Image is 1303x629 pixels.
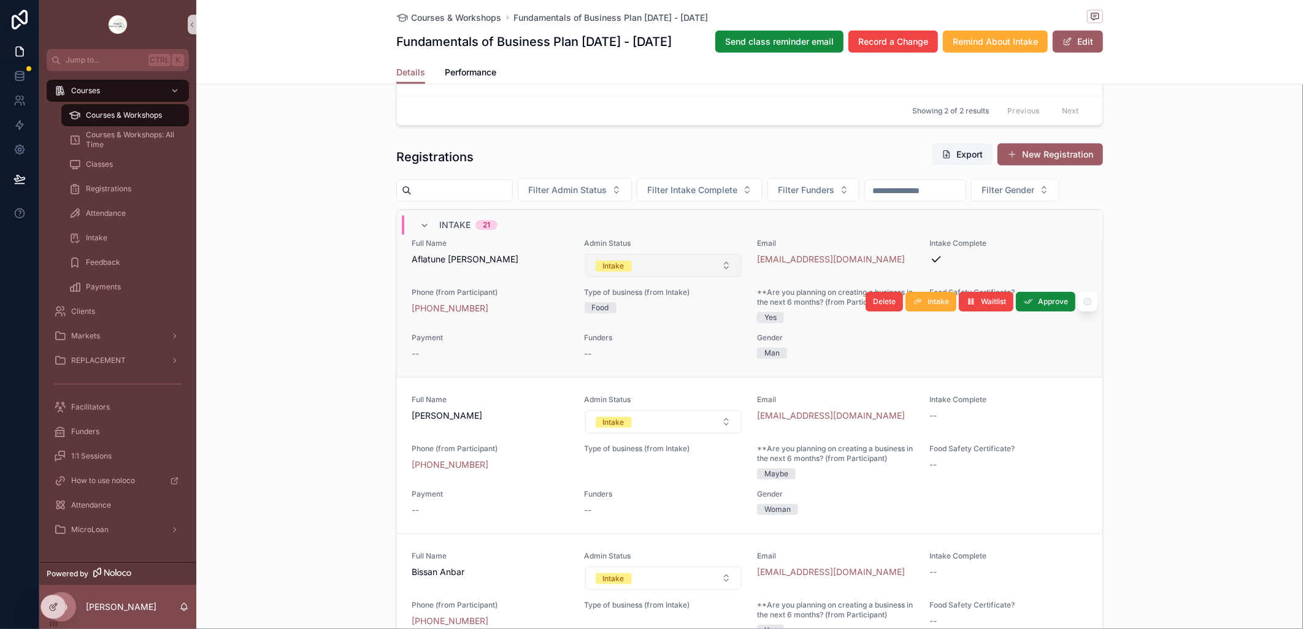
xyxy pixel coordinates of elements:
h1: Fundamentals of Business Plan [DATE] - [DATE] [396,33,672,50]
a: Courses & Workshops [396,12,501,24]
span: **Are you planning on creating a business in the next 6 months? (from Participant) [757,600,915,620]
span: Attendance [71,500,111,510]
a: Courses [47,80,189,102]
span: Waitlist [981,297,1006,307]
div: Intake [603,261,625,272]
div: Intake [603,417,625,428]
span: Showing 2 of 2 results [912,106,989,116]
span: Intake [86,233,107,243]
h1: Registrations [396,148,474,166]
span: Bissan Anbar [412,566,570,578]
span: MicroLoan [71,525,109,535]
span: -- [585,504,592,516]
span: Filter Funders [778,184,834,196]
span: Email [757,238,915,248]
a: Funders [47,421,189,443]
span: Payment [412,489,570,499]
span: -- [412,348,419,360]
button: Select Button [585,410,742,433]
button: Remind About Intake [943,31,1048,53]
span: Performance [445,66,496,78]
span: Admin Status [585,395,743,405]
a: Details [396,61,425,85]
span: Food Safety Certificate? [930,600,1088,610]
span: Filter Intake Complete [647,184,737,196]
span: Admin Status [585,238,743,248]
button: Select Button [971,178,1059,202]
span: Intake [928,297,949,307]
button: New Registration [997,143,1103,166]
span: Remind About Intake [953,36,1038,48]
span: Email [757,395,915,405]
button: Select Button [585,254,742,277]
span: Markets [71,331,100,341]
span: Email [757,551,915,561]
a: Clients [47,300,189,322]
p: [PERSON_NAME] [86,601,156,613]
span: **Are you planning on creating a business in the next 6 months? (from Participant) [757,444,915,463]
span: Full Name [412,238,570,248]
a: How to use noloco [47,470,189,492]
span: Fundamentals of Business Plan [DATE] - [DATE] [513,12,708,24]
span: [PERSON_NAME] [412,410,570,422]
span: Phone (from Participant) [412,288,570,297]
span: Funders [585,333,743,343]
button: Delete [866,292,903,311]
a: Powered by [39,562,196,585]
span: Filter Admin Status [528,184,607,196]
span: Payment [412,333,570,343]
span: Full Name [412,551,570,561]
button: Send class reminder email [715,31,844,53]
span: 1:1 Sessions [71,451,112,461]
span: Attendance [86,208,126,218]
span: Intake Complete [930,395,1088,405]
button: Waitlist [959,292,1013,311]
div: Maybe [764,468,788,479]
div: Intake [603,573,625,584]
span: Phone (from Participant) [412,600,570,610]
button: Select Button [767,178,859,202]
span: -- [930,615,937,627]
span: Courses & Workshops [86,110,162,120]
span: Intake Complete [930,551,1088,561]
a: Performance [445,61,496,86]
button: Select Button [637,178,763,202]
a: Intake [61,227,189,249]
a: [PHONE_NUMBER] [412,459,488,471]
button: Edit [1053,31,1103,53]
a: Full Name[PERSON_NAME]Admin StatusSelect ButtonEmail[EMAIL_ADDRESS][DOMAIN_NAME]Intake Complete--... [397,377,1102,533]
span: Gender [757,333,915,343]
span: Gender [757,489,915,499]
span: -- [930,566,937,578]
button: Record a Change [848,31,938,53]
span: Intake Complete [930,238,1088,248]
span: Funders [71,427,99,436]
span: Food Safety Certificate? [930,444,1088,454]
a: Courses & Workshops [61,104,189,126]
span: Funders [585,489,743,499]
span: Facilitators [71,402,110,412]
div: 21 [483,220,490,230]
span: REPLACEMENT [71,356,126,365]
span: -- [930,410,937,422]
a: [EMAIL_ADDRESS][DOMAIN_NAME] [757,566,905,578]
a: [PHONE_NUMBER] [412,302,488,314]
span: Jump to... [66,55,144,65]
span: Courses [71,86,100,96]
div: scrollable content [39,71,196,557]
img: App logo [108,15,128,34]
div: Yes [764,312,777,323]
span: Intake [439,219,471,231]
span: Details [396,66,425,78]
a: Feedback [61,251,189,273]
a: Markets [47,325,189,347]
span: Type of business (from Intake) [585,444,743,454]
span: Type of business (from Intake) [585,288,743,297]
span: Record a Change [858,36,928,48]
a: Courses & Workshops: All Time [61,129,189,151]
button: Jump to...CtrlK [47,49,189,71]
a: 1:1 Sessions [47,445,189,467]
div: Food [592,302,609,313]
a: Attendance [47,494,189,516]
